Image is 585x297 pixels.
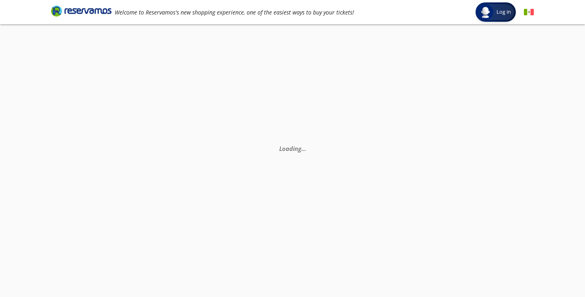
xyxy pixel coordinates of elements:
span: . [301,144,303,153]
a: Brand Logo [51,5,111,19]
span: . [305,144,306,153]
button: Español [524,7,534,17]
em: Welcome to Reservamos's new shopping experience, one of the easiest ways to buy your tickets! [115,8,354,16]
span: Log in [493,8,514,16]
i: Brand Logo [51,5,111,17]
em: Loading [279,144,306,153]
span: . [303,144,305,153]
